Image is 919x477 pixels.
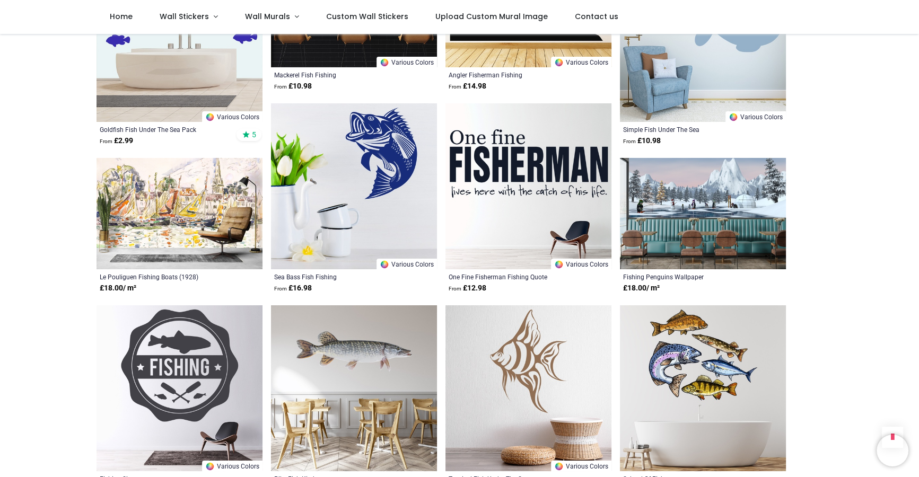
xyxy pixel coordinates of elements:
[110,11,133,22] span: Home
[623,125,751,134] a: Simple Fish Under The Sea
[245,11,290,22] span: Wall Murals
[554,462,564,471] img: Color Wheel
[729,112,738,122] img: Color Wheel
[445,103,611,269] img: One Fine Fisherman Fishing Quote Wall Sticker
[623,272,751,281] a: Fishing Penguins Wallpaper
[271,305,437,471] img: Pike Fish Kitchen Wall Sticker
[449,286,461,291] span: From
[551,57,611,67] a: Various Colors
[877,435,908,466] iframe: Brevo live chat
[623,136,661,146] strong: £ 10.98
[326,11,408,22] span: Custom Wall Stickers
[274,286,287,291] span: From
[202,461,262,471] a: Various Colors
[274,84,287,90] span: From
[435,11,548,22] span: Upload Custom Mural Image
[554,58,564,67] img: Color Wheel
[623,138,636,144] span: From
[380,260,389,269] img: Color Wheel
[449,81,486,92] strong: £ 14.98
[100,283,136,294] strong: £ 18.00 / m²
[620,158,786,269] img: Fishing Penguins Wall Mural Wallpaper
[445,305,611,471] img: Tropical Fish Under The Sea Wall Sticker
[274,70,402,79] a: Mackerel Fish Fishing
[575,11,618,22] span: Contact us
[100,272,227,281] a: Le Pouliguen Fishing Boats (1928) [PERSON_NAME]
[449,272,576,281] a: One Fine Fisherman Fishing Quote
[551,259,611,269] a: Various Colors
[554,260,564,269] img: Color Wheel
[274,283,312,294] strong: £ 16.98
[100,138,112,144] span: From
[274,81,312,92] strong: £ 10.98
[449,283,486,294] strong: £ 12.98
[623,283,660,294] strong: £ 18.00 / m²
[205,462,215,471] img: Color Wheel
[97,305,262,471] img: Fishing Sign Wall Sticker
[100,136,133,146] strong: £ 2.99
[551,461,611,471] a: Various Colors
[202,111,262,122] a: Various Colors
[100,125,227,134] a: Goldfish Fish Under The Sea Pack
[380,58,389,67] img: Color Wheel
[377,259,437,269] a: Various Colors
[449,84,461,90] span: From
[252,130,256,139] span: 5
[725,111,786,122] a: Various Colors
[377,57,437,67] a: Various Colors
[271,103,437,269] img: Sea Bass Fish Fishing Wall Sticker
[205,112,215,122] img: Color Wheel
[449,70,576,79] a: Angler Fisherman Fishing
[620,305,786,471] img: School Of Fish Wall Sticker
[274,272,402,281] a: Sea Bass Fish Fishing
[97,158,262,269] img: Le Pouliguen Fishing Boats (1928) Wall Mural Paul Signac
[160,11,209,22] span: Wall Stickers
